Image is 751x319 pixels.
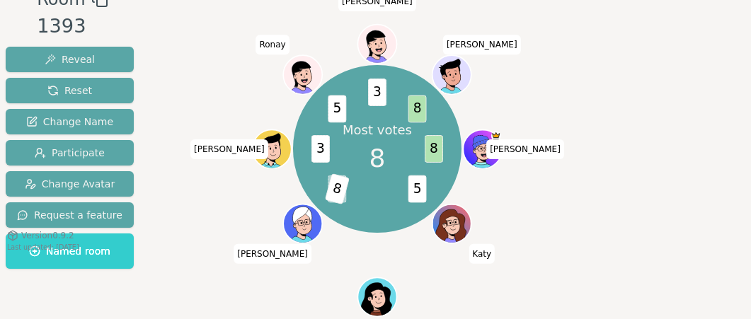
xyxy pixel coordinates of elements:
span: Reveal [45,52,95,66]
span: 8 [369,139,385,177]
button: Change Name [6,109,134,134]
span: ? [328,175,346,203]
span: Version 0.9.2 [21,230,74,241]
span: Click to change your name [486,139,564,159]
span: 8 [408,95,427,123]
span: Click to change your name [256,35,289,54]
span: 5 [328,95,346,123]
button: Version0.9.2 [7,230,74,241]
span: Last updated: [DATE] [7,243,79,251]
span: Change Name [26,115,113,129]
button: Reset [6,78,134,103]
span: Click to change your name [469,244,495,264]
button: Change Avatar [6,171,134,197]
span: Participate [35,146,105,160]
span: jimmy is the host [491,131,501,141]
button: Request a feature [6,202,134,228]
span: 8 [425,135,443,163]
span: Change Avatar [25,177,115,191]
span: 3 [311,135,330,163]
span: 8 [325,173,350,204]
span: Request a feature [17,208,122,222]
span: Click to change your name [443,35,521,54]
button: Reveal [6,47,134,72]
div: 1393 [37,12,108,41]
button: Participate [6,140,134,166]
span: Click to change your name [190,139,268,159]
p: Most votes [343,121,412,139]
button: Named room [6,233,134,269]
span: 3 [368,79,386,106]
span: Reset [47,83,92,98]
button: Click to change your avatar [359,279,396,315]
span: Click to change your name [234,244,311,264]
span: 5 [408,175,427,203]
